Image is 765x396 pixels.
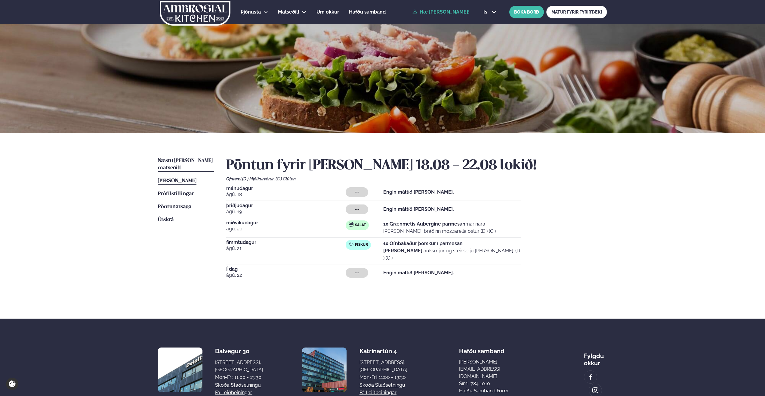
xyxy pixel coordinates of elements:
div: [STREET_ADDRESS], [GEOGRAPHIC_DATA] [359,359,407,373]
span: Um okkur [316,9,339,15]
div: Mon-Fri: 11:00 - 13:30 [215,374,263,381]
span: þriðjudagur [226,203,346,208]
p: lauksmjör og steinselju [PERSON_NAME]. (D ) (G ) [383,240,521,262]
div: Mon-Fri: 11:00 - 13:30 [359,374,407,381]
div: Ofnæmi: [226,176,607,181]
span: [PERSON_NAME] [158,178,196,183]
div: Dalvegur 30 [215,348,263,355]
img: fish.svg [349,242,353,247]
span: Hafðu samband [349,9,386,15]
span: ágú. 18 [226,191,346,198]
a: Skoða staðsetningu [215,382,261,389]
p: Sími: 784 1010 [459,380,532,387]
span: --- [355,190,359,195]
strong: Engin máltíð [PERSON_NAME]. [383,189,454,195]
span: ágú. 19 [226,208,346,215]
a: Næstu [PERSON_NAME] matseðill [158,157,214,172]
a: Skoða staðsetningu [359,382,405,389]
span: Fiskur [355,242,368,247]
span: --- [355,270,359,275]
strong: 1x Ofnbakaður þorskur í parmesan [PERSON_NAME] [383,241,463,254]
span: Útskrá [158,217,174,222]
strong: Engin máltíð [PERSON_NAME]. [383,270,454,276]
img: logo [159,1,231,26]
span: Næstu [PERSON_NAME] matseðill [158,158,213,170]
span: is [483,10,489,14]
span: ágú. 21 [226,245,346,252]
a: Útskrá [158,216,174,223]
span: Pöntunarsaga [158,204,191,209]
p: marinara [PERSON_NAME], bráðinn mozzarella ostur (D ) (G ) [383,220,521,235]
span: Í dag [226,267,346,272]
button: is [479,10,501,14]
span: Salat [355,223,366,228]
a: Pöntunarsaga [158,203,191,210]
img: image alt [302,348,347,392]
span: --- [355,207,359,212]
span: ágú. 20 [226,225,346,232]
a: Hafðu samband [349,8,386,16]
span: fimmtudagur [226,240,346,245]
span: (D ) Mjólkurvörur , [242,176,276,181]
button: BÓKA BORÐ [509,6,544,18]
a: Cookie settings [6,378,18,390]
img: image alt [587,374,594,381]
img: salad.svg [349,222,353,227]
span: miðvikudagur [226,220,346,225]
strong: Engin máltíð [PERSON_NAME]. [383,206,454,212]
span: ágú. 22 [226,272,346,279]
strong: 1x Grænmetis Aubergine parmesan [383,221,465,227]
h2: Pöntun fyrir [PERSON_NAME] 18.08 - 22.08 lokið! [226,157,607,174]
img: image alt [592,387,599,394]
span: mánudagur [226,186,346,191]
a: image alt [584,371,597,383]
span: Hafðu samband [459,343,504,355]
a: MATUR FYRIR FYRIRTÆKI [546,6,607,18]
a: Hæ [PERSON_NAME]! [412,9,470,15]
span: Prófílstillingar [158,191,194,196]
span: Matseðill [278,9,299,15]
a: Prófílstillingar [158,190,194,198]
img: image alt [158,348,202,392]
div: [STREET_ADDRESS], [GEOGRAPHIC_DATA] [215,359,263,373]
span: Þjónusta [241,9,261,15]
a: [PERSON_NAME][EMAIL_ADDRESS][DOMAIN_NAME] [459,358,532,380]
div: Katrínartún 4 [359,348,407,355]
div: Fylgdu okkur [584,348,607,367]
span: (G ) Glúten [276,176,296,181]
a: Hafðu samband form [459,387,508,394]
a: Matseðill [278,8,299,16]
a: [PERSON_NAME] [158,177,196,185]
a: Um okkur [316,8,339,16]
a: Þjónusta [241,8,261,16]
